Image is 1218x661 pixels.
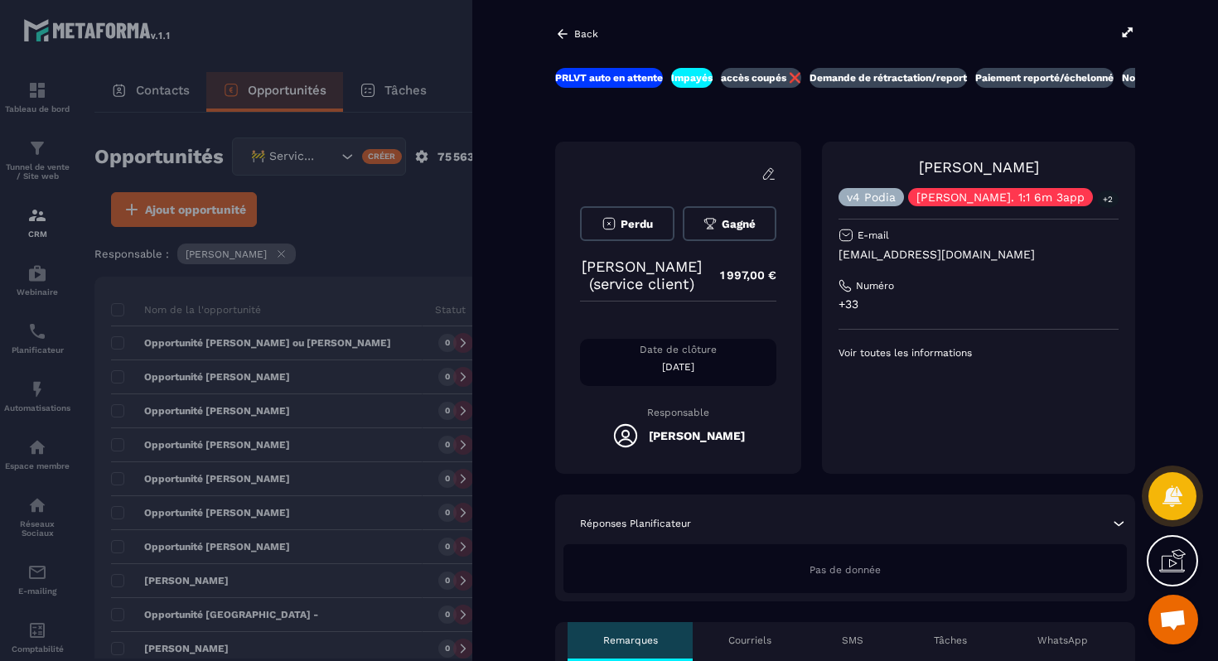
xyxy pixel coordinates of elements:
[1097,191,1119,208] p: +2
[916,191,1085,203] p: [PERSON_NAME]. 1:1 6m 3app
[603,634,658,647] p: Remarques
[728,634,771,647] p: Courriels
[574,28,598,40] p: Back
[703,259,776,292] p: 1 997,00 €
[810,71,967,84] p: Demande de rétractation/report
[683,206,777,241] button: Gagné
[1122,71,1170,84] p: Nouveaux
[621,218,653,230] span: Perdu
[580,517,691,530] p: Réponses Planificateur
[722,218,756,230] span: Gagné
[975,71,1114,84] p: Paiement reporté/échelonné
[721,71,801,84] p: accès coupés ❌
[919,158,1039,176] a: [PERSON_NAME]
[1148,595,1198,644] a: Ouvrir le chat
[1037,634,1088,647] p: WhatsApp
[839,247,1119,263] p: [EMAIL_ADDRESS][DOMAIN_NAME]
[580,407,776,418] p: Responsable
[555,71,663,84] p: PRLVT auto en attente
[934,634,967,647] p: Tâches
[842,634,863,647] p: SMS
[580,206,674,241] button: Perdu
[671,71,713,84] p: Impayés
[847,191,896,203] p: v4 Podia
[858,229,889,242] p: E-mail
[580,360,776,374] p: [DATE]
[856,279,894,292] p: Numéro
[580,258,703,292] p: [PERSON_NAME] (service client)
[649,429,745,442] h5: [PERSON_NAME]
[580,343,776,356] p: Date de clôture
[839,346,1119,359] p: Voir toutes les informations
[839,297,1119,312] p: +33
[810,564,881,576] span: Pas de donnée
